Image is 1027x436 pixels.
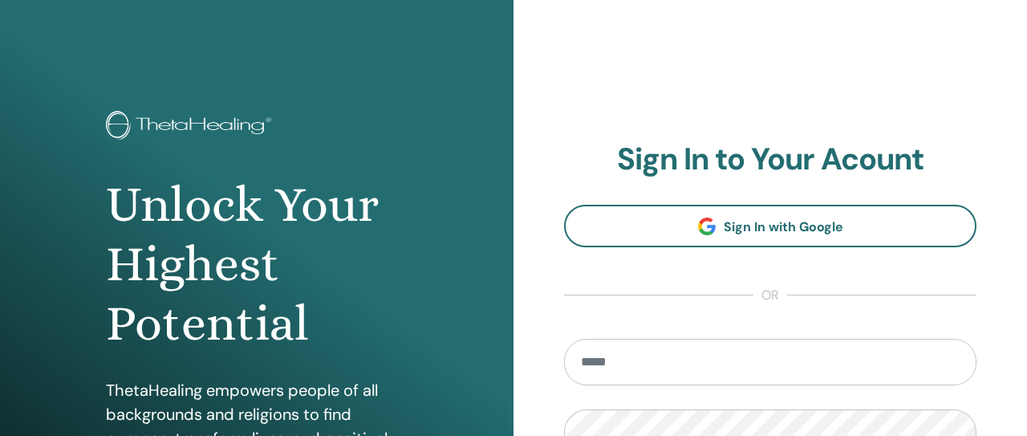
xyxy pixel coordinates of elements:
h2: Sign In to Your Acount [564,141,976,178]
a: Sign In with Google [564,205,976,247]
span: or [753,286,787,305]
span: Sign In with Google [724,218,843,235]
h1: Unlock Your Highest Potential [106,175,408,354]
